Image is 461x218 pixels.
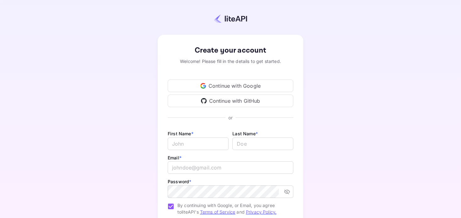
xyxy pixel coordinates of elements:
[168,95,293,107] div: Continue with GitHub
[168,161,293,174] input: johndoe@gmail.com
[168,155,182,160] label: Email
[200,209,235,215] a: Terms of Service
[214,14,247,23] img: liteapi
[168,179,191,184] label: Password
[177,202,288,215] span: By continuing with Google, or Email, you agree to liteAPI's and
[168,80,293,92] div: Continue with Google
[281,186,293,197] button: toggle password visibility
[168,58,293,65] div: Welcome! Please fill in the details to get started.
[168,138,229,150] input: John
[232,131,258,136] label: Last Name
[168,45,293,56] div: Create your account
[168,131,193,136] label: First Name
[232,138,293,150] input: Doe
[246,209,276,215] a: Privacy Policy.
